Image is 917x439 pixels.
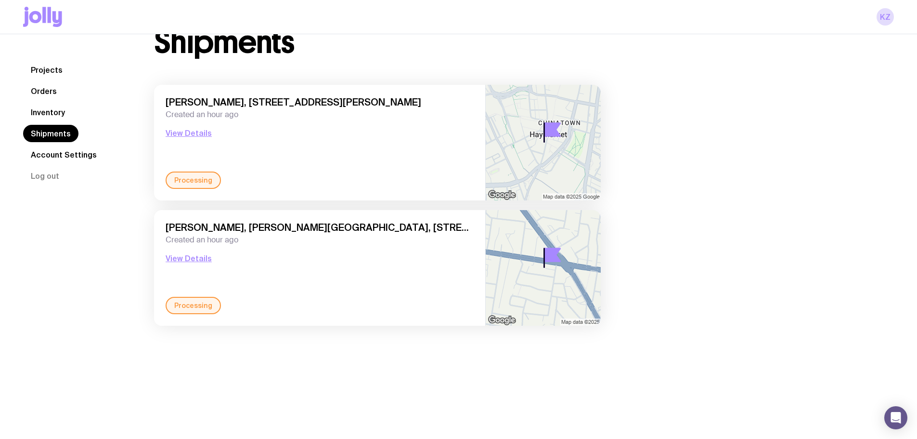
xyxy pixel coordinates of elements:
button: Log out [23,167,67,185]
a: Account Settings [23,146,104,163]
a: Shipments [23,125,78,142]
button: View Details [166,253,212,264]
h1: Shipments [154,27,294,58]
span: Created an hour ago [166,235,474,245]
div: Processing [166,297,221,314]
img: staticmap [486,210,601,326]
a: Projects [23,61,70,79]
span: Created an hour ago [166,110,474,120]
a: KZ [877,8,894,26]
div: Open Intercom Messenger [884,406,907,429]
a: Inventory [23,104,73,121]
div: Processing [166,172,221,189]
span: [PERSON_NAME], [STREET_ADDRESS][PERSON_NAME] [166,96,474,108]
button: View Details [166,127,212,139]
span: [PERSON_NAME], [PERSON_NAME][GEOGRAPHIC_DATA], [STREET_ADDRESS] [166,222,474,233]
a: Orders [23,82,65,100]
img: staticmap [486,85,601,200]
